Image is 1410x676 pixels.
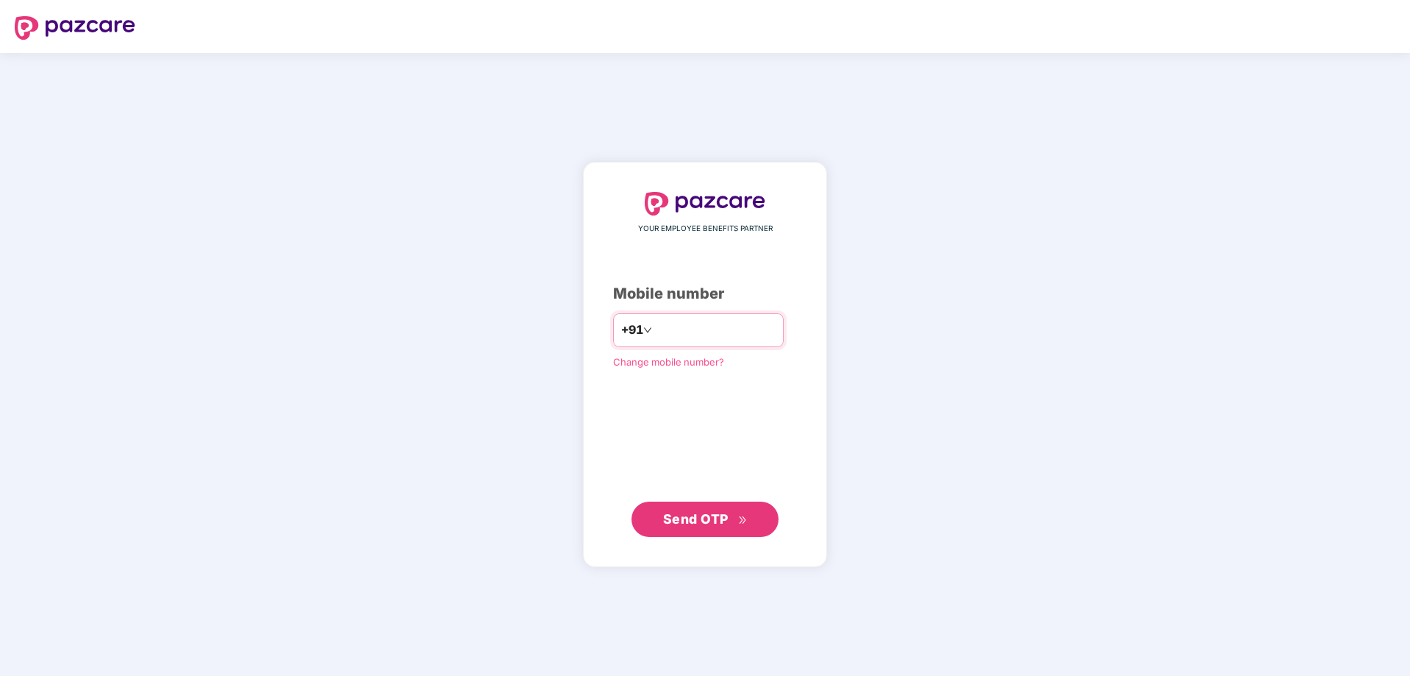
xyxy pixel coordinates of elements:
[638,223,773,235] span: YOUR EMPLOYEE BENEFITS PARTNER
[621,321,643,339] span: +91
[645,192,765,216] img: logo
[613,282,797,305] div: Mobile number
[738,516,748,525] span: double-right
[613,356,724,368] a: Change mobile number?
[15,16,135,40] img: logo
[643,326,652,335] span: down
[631,502,779,537] button: Send OTPdouble-right
[663,511,729,527] span: Send OTP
